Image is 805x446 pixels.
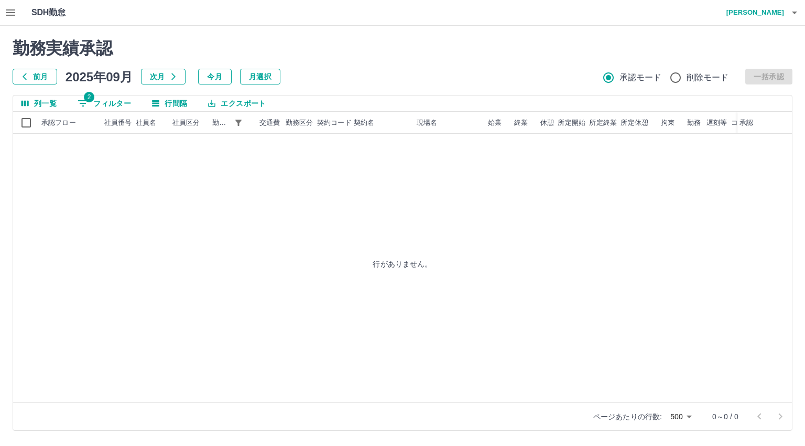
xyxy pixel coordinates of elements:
div: 契約コード [317,112,352,134]
span: 承認モード [619,71,662,84]
span: 削除モード [687,71,729,84]
div: 拘束 [650,112,677,134]
button: 次月 [141,69,186,84]
div: 所定開始 [556,112,588,134]
button: 月選択 [240,69,280,84]
div: 勤務日 [210,112,257,134]
div: 拘束 [661,112,675,134]
button: ソート [246,115,260,130]
div: 始業 [488,112,502,134]
div: 社員名 [136,112,156,134]
div: 契約コード [315,112,352,134]
div: 社員番号 [102,112,134,134]
div: 終業 [514,112,528,134]
button: エクスポート [200,95,274,111]
div: 所定休憩 [619,112,650,134]
button: 列選択 [13,95,65,111]
div: 勤務区分 [284,112,315,134]
div: 勤務 [677,112,703,134]
div: 交通費 [257,112,284,134]
div: 現場名 [417,112,437,134]
div: 契約名 [354,112,374,134]
div: 所定終業 [589,112,617,134]
div: 所定開始 [558,112,585,134]
button: 今月 [198,69,232,84]
div: 行がありません。 [13,134,792,394]
div: 勤務 [687,112,701,134]
p: ページあたりの行数: [593,411,662,422]
h2: 勤務実績承認 [13,38,792,58]
div: 交通費 [259,112,280,134]
div: 承認フロー [39,112,102,134]
span: 2 [84,92,94,102]
div: 社員区分 [170,112,210,134]
div: 勤務日 [212,112,231,134]
div: 所定休憩 [621,112,648,134]
div: 社員名 [134,112,170,134]
div: 休憩 [540,112,554,134]
div: 遅刻等 [703,112,729,134]
button: 行間隔 [144,95,195,111]
div: 勤務区分 [286,112,313,134]
button: フィルター表示 [231,115,246,130]
div: 休憩 [530,112,556,134]
div: 500 [666,409,695,424]
div: 契約名 [352,112,415,134]
div: 始業 [477,112,504,134]
div: 現場名 [415,112,477,134]
div: 終業 [504,112,530,134]
h5: 2025年09月 [66,69,133,84]
button: フィルター表示 [69,95,139,111]
div: 承認 [739,112,753,134]
div: 1件のフィルターを適用中 [231,115,246,130]
div: 遅刻等 [706,112,727,134]
p: 0～0 / 0 [712,411,738,422]
div: 社員番号 [104,112,132,134]
div: 承認フロー [41,112,76,134]
div: 所定終業 [588,112,619,134]
div: 承認 [737,112,792,134]
div: 社員区分 [172,112,200,134]
button: 前月 [13,69,57,84]
div: コメント [731,112,759,134]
